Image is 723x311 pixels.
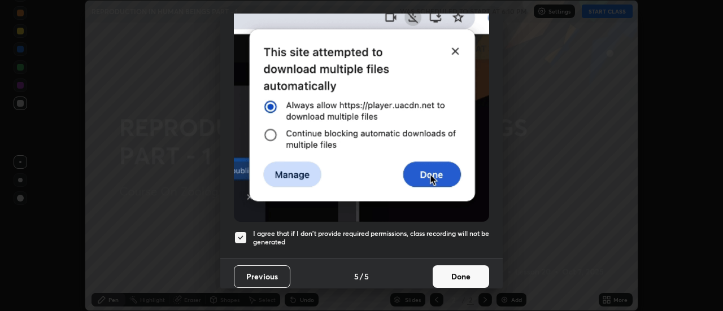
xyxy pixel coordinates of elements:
h5: I agree that if I don't provide required permissions, class recording will not be generated [253,229,489,247]
h4: 5 [364,270,369,282]
h4: / [360,270,363,282]
button: Done [433,265,489,288]
h4: 5 [354,270,359,282]
button: Previous [234,265,290,288]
